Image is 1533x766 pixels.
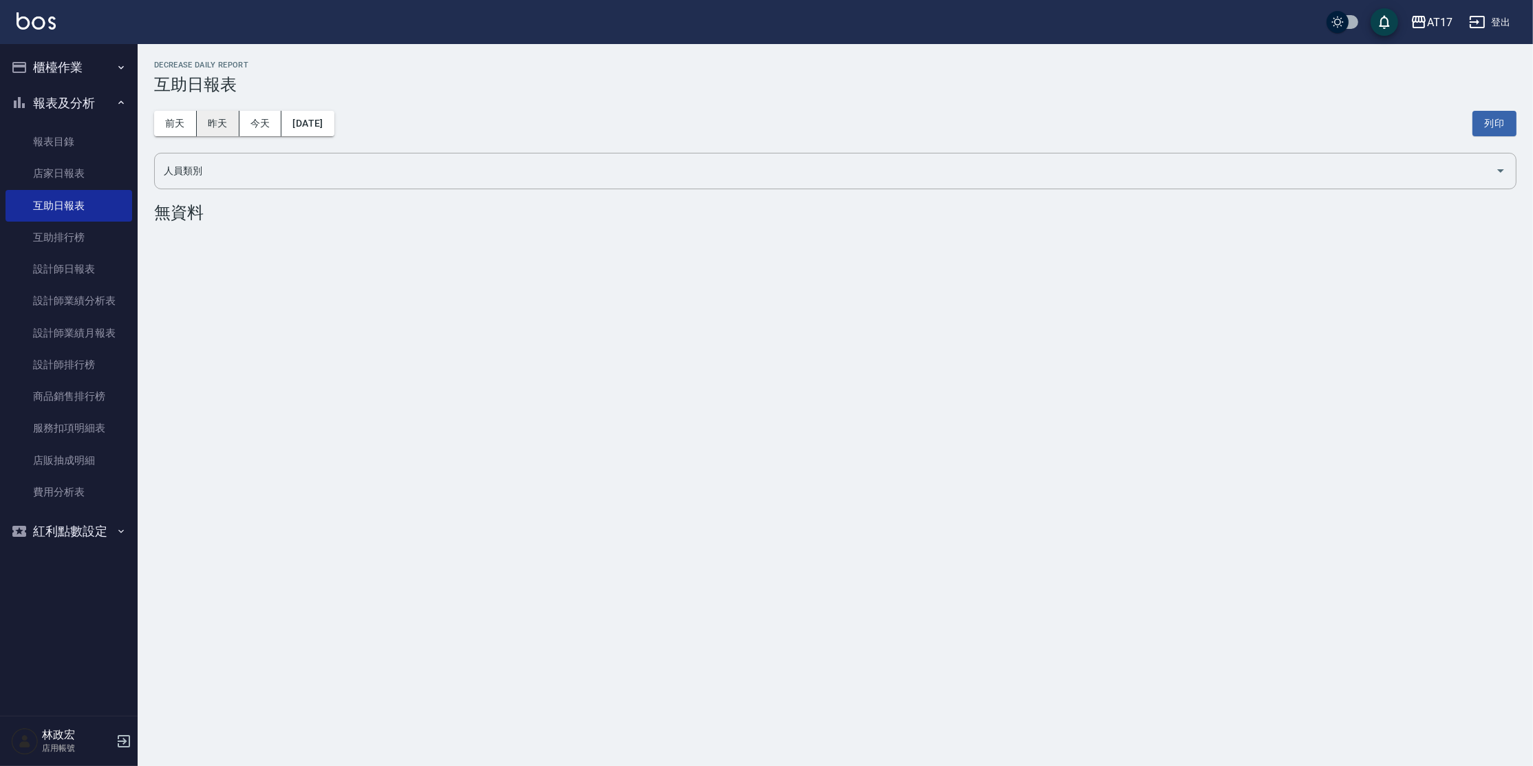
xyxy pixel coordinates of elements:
[6,285,132,317] a: 設計師業績分析表
[6,476,132,508] a: 費用分析表
[239,111,282,136] button: 今天
[160,159,1490,183] input: 人員名稱
[6,190,132,222] a: 互助日報表
[6,445,132,476] a: 店販抽成明細
[17,12,56,30] img: Logo
[6,158,132,189] a: 店家日報表
[6,381,132,412] a: 商品銷售排行榜
[1405,8,1458,36] button: AT17
[197,111,239,136] button: 昨天
[42,742,112,754] p: 店用帳號
[281,111,334,136] button: [DATE]
[1472,111,1516,136] button: 列印
[1371,8,1398,36] button: save
[6,85,132,121] button: 報表及分析
[1427,14,1452,31] div: AT17
[154,61,1516,70] h2: Decrease Daily Report
[11,727,39,755] img: Person
[1464,10,1516,35] button: 登出
[6,513,132,549] button: 紅利點數設定
[6,126,132,158] a: 報表目錄
[154,75,1516,94] h3: 互助日報表
[6,317,132,349] a: 設計師業績月報表
[154,203,1516,222] div: 無資料
[1490,160,1512,182] button: Open
[6,349,132,381] a: 設計師排行榜
[6,50,132,85] button: 櫃檯作業
[6,222,132,253] a: 互助排行榜
[6,253,132,285] a: 設計師日報表
[42,728,112,742] h5: 林政宏
[6,412,132,444] a: 服務扣項明細表
[154,111,197,136] button: 前天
